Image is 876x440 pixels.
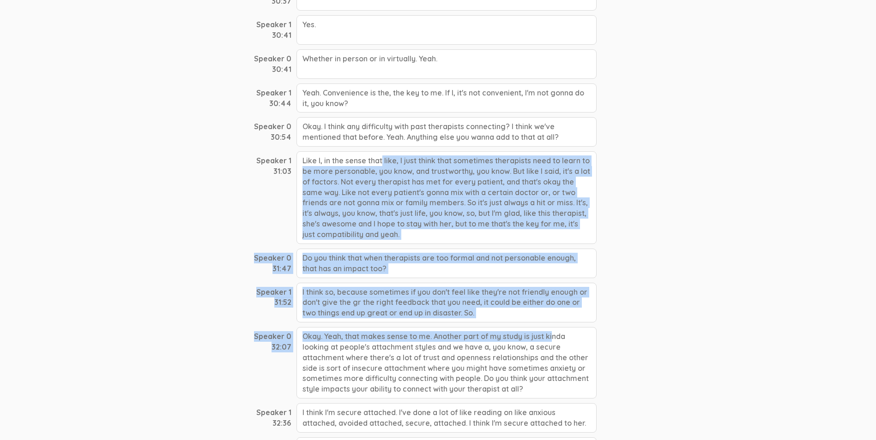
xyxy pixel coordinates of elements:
[296,83,597,113] div: Yeah. Convenience is the, the key to me. If I, it's not convenient, I'm not gonna do it, you know?
[254,342,291,352] div: 32:07
[254,98,291,109] div: 30:44
[254,407,291,418] div: Speaker 1
[254,54,291,64] div: Speaker 0
[254,155,291,166] div: Speaker 1
[296,49,597,79] div: Whether in person or in virtually. Yeah.
[254,132,291,143] div: 30:54
[254,253,291,263] div: Speaker 0
[296,249,597,278] div: Do you think that when therapists are too formal and not personable enough, that has an impact too?
[296,283,597,323] div: I think so, because sometimes if you don't feel like they're not friendly enough or don't give th...
[296,327,597,398] div: Okay. Yeah, that makes sense to me. Another part of my study is just kinda looking at people's at...
[296,15,597,45] div: Yes.
[254,297,291,308] div: 31:52
[254,418,291,428] div: 32:36
[254,263,291,274] div: 31:47
[254,88,291,98] div: Speaker 1
[254,19,291,30] div: Speaker 1
[296,151,597,244] div: Like I, in the sense that like, I just think that sometimes therapists need to learn to be more p...
[254,166,291,177] div: 31:03
[296,117,597,147] div: Okay. I think any difficulty with past therapists connecting? I think we've mentioned that before...
[296,403,597,433] div: I think I'm secure attached. I've done a lot of like reading on like anxious attached, avoided at...
[254,30,291,41] div: 30:41
[254,287,291,297] div: Speaker 1
[254,331,291,342] div: Speaker 0
[254,121,291,132] div: Speaker 0
[254,64,291,75] div: 30:41
[830,396,876,440] iframe: Chat Widget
